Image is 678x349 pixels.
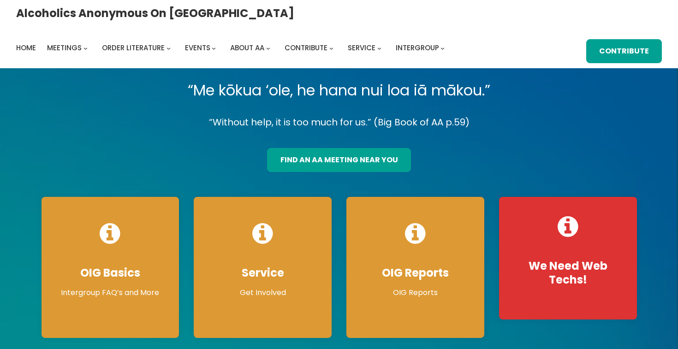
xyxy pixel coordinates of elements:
nav: Intergroup [16,41,448,54]
span: Home [16,43,36,53]
a: Home [16,41,36,54]
a: Contribute [586,39,662,63]
a: Meetings [47,41,82,54]
a: Service [348,41,375,54]
button: Order Literature submenu [167,46,171,50]
p: “Me kōkua ‘ole, he hana nui loa iā mākou.” [34,77,644,103]
p: Intergroup FAQ’s and More [51,287,170,298]
h4: Service [203,266,322,280]
span: About AA [230,43,264,53]
span: Intergroup [396,43,439,53]
p: OIG Reports [356,287,475,298]
a: Contribute [285,41,327,54]
button: Intergroup submenu [440,46,445,50]
span: Meetings [47,43,82,53]
button: Contribute submenu [329,46,333,50]
h4: We Need Web Techs! [508,259,628,287]
h4: OIG Reports [356,266,475,280]
span: Contribute [285,43,327,53]
h4: OIG Basics [51,266,170,280]
a: find an aa meeting near you [267,148,410,172]
button: Service submenu [377,46,381,50]
button: Events submenu [212,46,216,50]
p: Get Involved [203,287,322,298]
button: Meetings submenu [83,46,88,50]
span: Events [185,43,210,53]
a: About AA [230,41,264,54]
p: “Without help, it is too much for us.” (Big Book of AA p.59) [34,114,644,130]
span: Service [348,43,375,53]
button: About AA submenu [266,46,270,50]
a: Alcoholics Anonymous on [GEOGRAPHIC_DATA] [16,3,294,23]
span: Order Literature [102,43,165,53]
a: Intergroup [396,41,439,54]
a: Events [185,41,210,54]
